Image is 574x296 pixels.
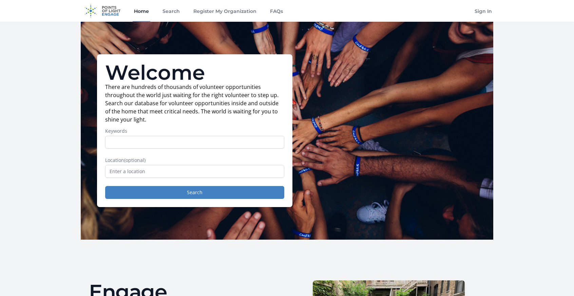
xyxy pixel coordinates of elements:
span: (optional) [124,157,146,163]
label: Keywords [105,128,284,134]
p: There are hundreds of thousands of volunteer opportunities throughout the world just waiting for ... [105,83,284,124]
label: Location [105,157,284,164]
button: Search [105,186,284,199]
h1: Welcome [105,62,284,83]
input: Enter a location [105,165,284,178]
